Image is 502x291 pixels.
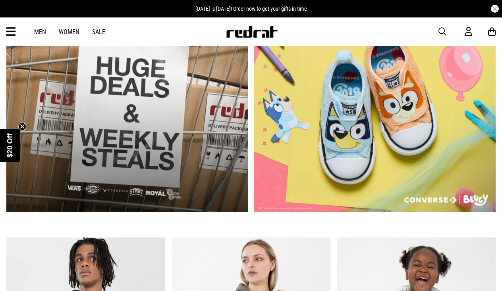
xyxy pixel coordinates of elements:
[6,13,248,212] div: 1 / 2
[6,133,14,157] span: $20 Off
[34,28,46,36] a: Men
[254,13,496,212] div: 2 / 2
[59,28,79,36] a: Women
[195,6,307,12] span: [DATE] is [DATE]! Order now to get your gifts in time
[92,28,105,36] a: Sale
[18,123,26,130] button: Close teaser
[226,26,278,38] img: Redrat logo
[6,3,30,27] button: Open LiveChat chat widget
